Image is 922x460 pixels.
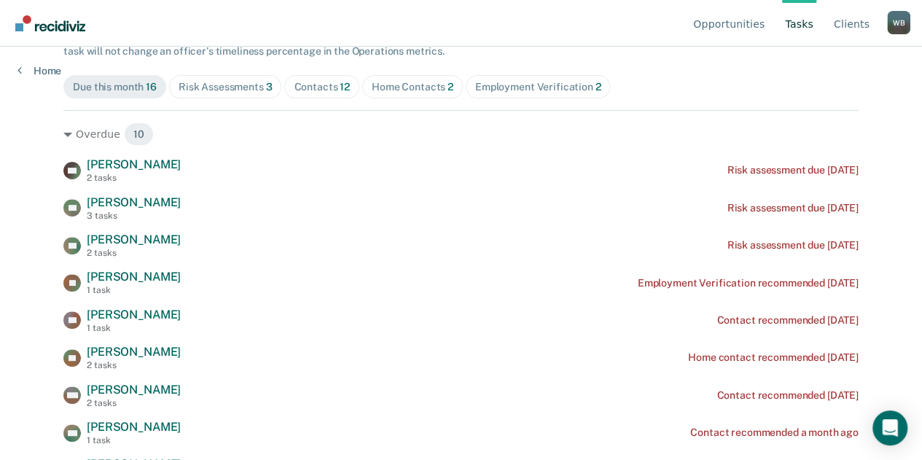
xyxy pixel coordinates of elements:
span: 2 [595,81,601,93]
span: [PERSON_NAME] [87,233,181,246]
div: 3 tasks [87,211,181,221]
div: Home Contacts [372,81,453,93]
span: 10 [124,122,154,146]
span: [PERSON_NAME] [87,308,181,321]
span: [PERSON_NAME] [87,195,181,209]
span: [PERSON_NAME] [87,383,181,397]
div: Employment Verification recommended [DATE] [638,277,859,289]
span: [PERSON_NAME] [87,420,181,434]
div: Open Intercom Messenger [872,410,907,445]
div: W B [887,11,910,34]
div: Risk Assessments [179,81,273,93]
div: Due this month [73,81,157,93]
img: Recidiviz [15,15,85,31]
div: Contact recommended a month ago [690,426,859,439]
div: 1 task [87,435,181,445]
span: [PERSON_NAME] [87,345,181,359]
div: Contact recommended [DATE] [716,389,858,402]
div: Risk assessment due [DATE] [727,239,858,252]
div: Contacts [294,81,350,93]
span: 12 [340,81,350,93]
span: 3 [266,81,273,93]
div: 1 task [87,323,181,333]
a: Home [17,64,61,77]
div: 2 tasks [87,398,181,408]
div: Employment Verification [475,81,601,93]
div: 2 tasks [87,173,181,183]
button: Profile dropdown button [887,11,910,34]
div: Risk assessment due [DATE] [727,202,858,214]
div: Risk assessment due [DATE] [727,164,858,176]
span: [PERSON_NAME] [87,157,181,171]
div: Contact recommended [DATE] [716,314,858,327]
div: 1 task [87,285,181,295]
div: Overdue 10 [63,122,859,146]
span: 2 [448,81,453,93]
div: Home contact recommended [DATE] [688,351,859,364]
span: [PERSON_NAME] [87,270,181,284]
div: 2 tasks [87,248,181,258]
div: 2 tasks [87,360,181,370]
span: 16 [146,81,157,93]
